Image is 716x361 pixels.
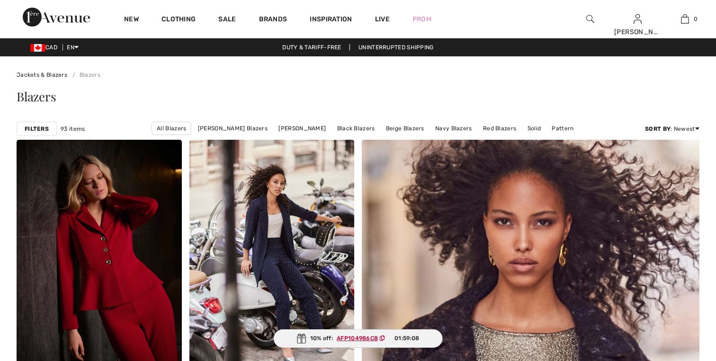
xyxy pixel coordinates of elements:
[25,125,49,133] strong: Filters
[259,15,287,25] a: Brands
[69,72,100,78] a: Blazers
[274,329,443,348] div: 10% off:
[30,44,45,52] img: Canadian Dollar
[381,122,429,135] a: Beige Blazers
[17,88,56,105] span: Blazers
[662,13,708,25] a: 0
[375,14,390,24] a: Live
[634,14,642,23] a: Sign In
[655,290,707,314] iframe: Opens a widget where you can find more information
[30,44,61,51] span: CAD
[523,122,546,135] a: Solid
[124,15,139,25] a: New
[193,122,272,135] a: [PERSON_NAME] Blazers
[218,15,236,25] a: Sale
[694,15,698,23] span: 0
[412,14,431,24] a: Prom
[394,334,419,343] span: 01:59:08
[17,72,67,78] a: Jackets & Blazers
[297,334,306,343] img: Gift.svg
[586,13,594,25] img: search the website
[634,13,642,25] img: My Info
[310,15,352,25] span: Inspiration
[274,122,331,135] a: [PERSON_NAME]
[645,126,671,132] strong: Sort By
[161,15,196,25] a: Clothing
[614,27,661,37] div: [PERSON_NAME]
[547,122,578,135] a: Pattern
[23,8,90,27] img: 1ère Avenue
[337,335,378,342] ins: AFP104986C8
[61,125,85,133] span: 93 items
[332,122,380,135] a: Black Blazers
[645,125,699,133] div: : Newest
[67,44,79,51] span: EN
[152,122,191,135] a: All Blazers
[430,122,477,135] a: Navy Blazers
[478,122,521,135] a: Red Blazers
[681,13,689,25] img: My Bag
